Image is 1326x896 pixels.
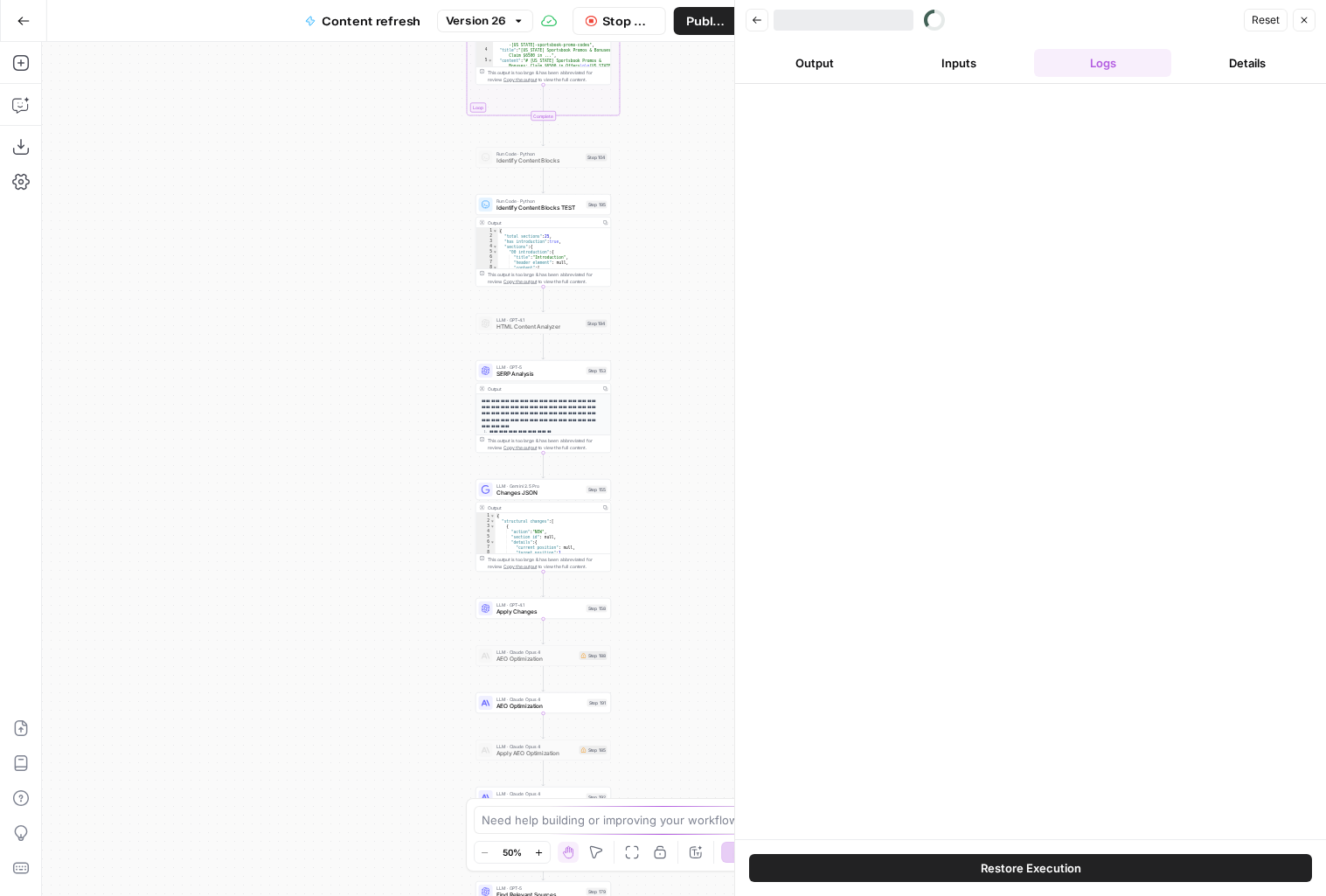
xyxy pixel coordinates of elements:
[476,58,494,750] div: 5
[587,605,607,613] div: Step 158
[292,7,433,35] button: Content refresh
[890,49,1027,77] button: Inputs
[476,265,498,270] div: 8
[488,437,607,451] div: This output is too large & has been abbreviated for review. to view the full content.
[476,479,611,572] div: LLM · Gemini 2.5 ProChanges JSONStep 155Output{ "structural_changes":[ { "action":"NEW", "section...
[476,47,494,58] div: 4
[496,601,583,608] span: LLM · GPT-4.1
[488,504,598,511] div: Output
[490,524,496,529] span: Toggle code folding, rows 3 through 12
[542,334,545,359] g: Edge from step_194 to step_153
[749,854,1312,882] button: Restore Execution
[572,7,666,35] button: Stop Run
[496,489,583,497] span: Changes JSON
[446,13,507,29] span: Version 26
[476,239,498,244] div: 3
[1252,12,1280,28] span: Reset
[476,260,498,265] div: 7
[580,746,607,754] div: Step 185
[476,692,611,713] div: LLM · Claude Opus 4AEO OptimizationStep 191
[476,254,498,260] div: 6
[587,794,607,802] div: Step 192
[496,316,583,323] span: LLM · GPT-4.1
[496,749,576,758] span: Apply AEO Optimization
[1034,49,1171,77] button: Logs
[496,323,583,331] span: HTML Content Analyzer
[476,518,496,524] div: 2
[490,518,496,524] span: Toggle code folding, rows 2 through 13
[496,204,583,212] span: Identify Content Blocks TEST
[1244,9,1288,31] button: Reset
[496,608,583,616] span: Apply Changes
[496,696,584,703] span: LLM · Claude Opus 4
[586,320,607,328] div: Step 194
[493,265,498,270] span: Toggle code folding, rows 8 through 15
[542,168,545,193] g: Edge from step_104 to step_195
[476,228,498,233] div: 1
[602,12,653,30] span: Stop Run
[476,545,496,550] div: 7
[531,111,556,121] div: Complete
[542,287,545,312] g: Edge from step_195 to step_194
[503,445,537,450] span: Copy the output
[496,150,583,157] span: Run Code · Python
[686,12,725,30] span: Publish
[476,37,494,47] div: 3
[476,233,498,239] div: 2
[542,666,545,691] g: Edge from step_188 to step_191
[503,77,537,82] span: Copy the output
[476,513,496,518] div: 1
[587,699,607,707] div: Step 191
[674,7,737,35] button: Publish
[542,121,545,146] g: Edge from step_6-iteration-end to step_104
[746,49,883,77] button: Output
[496,198,583,205] span: Run Code · Python
[476,598,611,619] div: LLM · GPT-4.1Apply ChangesStep 158
[496,655,576,663] span: AEO Optimization
[587,486,607,494] div: Step 155
[542,453,545,478] g: Edge from step_153 to step_155
[981,859,1081,877] span: Restore Execution
[488,219,598,226] div: Output
[586,154,607,162] div: Step 104
[476,249,498,254] div: 5
[488,69,607,83] div: This output is too large & has been abbreviated for review. to view the full content.
[476,524,496,529] div: 3
[503,279,537,284] span: Copy the output
[503,845,522,859] span: 50%
[476,740,611,761] div: LLM · Claude Opus 4Apply AEO OptimizationStep 185
[476,645,611,666] div: LLM · Claude Opus 4AEO OptimizationStep 188
[542,572,545,597] g: Edge from step_155 to step_158
[496,364,583,371] span: LLM · GPT-5
[587,888,607,896] div: Step 179
[488,385,598,392] div: Output
[580,651,607,660] div: Step 188
[476,147,611,168] div: Run Code · PythonIdentify Content BlocksStep 104
[476,787,611,808] div: LLM · Claude Opus 4Apply AEO OptimizationStep 192
[488,58,493,63] span: Toggle code folding, row 5
[476,534,496,539] div: 5
[587,201,607,209] div: Step 195
[493,228,498,233] span: Toggle code folding, rows 1 through 351
[476,529,496,534] div: 4
[496,796,583,805] span: Apply AEO Optimization
[476,539,496,545] div: 6
[488,556,607,570] div: This output is too large & has been abbreviated for review. to view the full content.
[436,10,532,32] button: Version 26
[496,790,583,797] span: LLM · Claude Opus 4
[488,271,607,285] div: This output is too large & has been abbreviated for review. to view the full content.
[493,249,498,254] span: Toggle code folding, rows 5 through 32
[496,649,576,656] span: LLM · Claude Opus 4
[542,761,545,786] g: Edge from step_185 to step_192
[322,12,420,30] span: Content refresh
[496,743,576,750] span: LLM · Claude Opus 4
[1178,49,1316,77] button: Details
[476,111,611,121] div: Complete
[496,370,583,379] span: SERP Analysis
[503,564,537,569] span: Copy the output
[496,702,584,711] span: AEO Optimization
[490,539,496,545] span: Toggle code folding, rows 6 through 11
[476,194,611,287] div: Run Code · PythonIdentify Content Blocks TESTStep 195Output{ "total_sections":25, "has_introducti...
[496,885,583,892] span: LLM · GPT-5
[587,367,607,375] div: Step 153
